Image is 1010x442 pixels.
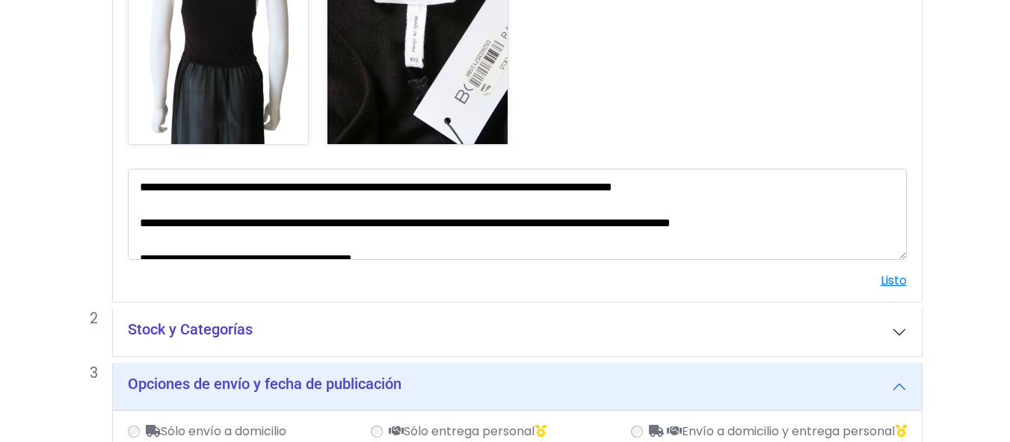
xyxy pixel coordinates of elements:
label: Sólo envío a domicilio [146,423,286,441]
i: Feature Lolapay Pro [895,425,907,437]
button: Opciones de envío y fecha de publicación [113,363,922,411]
i: Feature Lolapay Pro [535,425,546,437]
label: Sólo entrega personal [389,423,546,441]
h5: Opciones de envío y fecha de publicación [128,375,401,393]
label: Envío a domicilio y entrega personal [649,423,907,441]
a: Listo [881,272,907,289]
h5: Stock y Categorías [128,320,253,338]
button: Stock y Categorías [113,308,922,356]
